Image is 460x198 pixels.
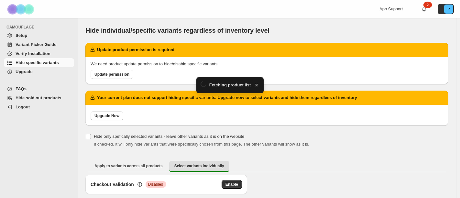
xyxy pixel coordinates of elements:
[379,6,403,11] span: App Support
[94,113,119,118] span: Upgrade Now
[94,134,244,139] span: Hide only spefically selected variants - leave other variants as it is on the website
[174,163,224,169] span: Select variants individually
[6,25,74,30] span: CAMOUFLAGE
[16,104,30,109] span: Logout
[4,93,74,103] a: Hide sold out products
[91,181,134,188] h3: Checkout Validation
[91,61,217,66] span: We need product update permission to hide/disable specific variants
[91,70,133,79] a: Update permission
[421,6,427,12] a: 2
[16,51,50,56] span: Verify Installation
[438,4,454,14] button: Avatar with initials P
[94,142,309,147] span: If checked, it will only hide variants that were specifically chosen from this page. The other va...
[4,31,74,40] a: Setup
[94,163,163,169] span: Apply to variants across all products
[16,60,59,65] span: Hide specific variants
[16,69,33,74] span: Upgrade
[4,40,74,49] a: Variant Picker Guide
[209,82,251,88] span: Fetching product list
[16,33,27,38] span: Setup
[97,47,174,53] h2: Update product permission is required
[169,161,229,172] button: Select variants individually
[16,95,61,100] span: Hide sold out products
[447,7,450,11] text: P
[16,86,27,91] span: FAQs
[97,94,357,101] h2: Your current plan does not support hiding specific variants. Upgrade now to select variants and h...
[91,111,123,120] a: Upgrade Now
[85,27,269,34] span: Hide individual/specific variants regardless of inventory level
[89,161,168,171] button: Apply to variants across all products
[444,5,453,14] span: Avatar with initials P
[4,67,74,76] a: Upgrade
[4,49,74,58] a: Verify Installation
[5,0,38,18] img: Camouflage
[4,58,74,67] a: Hide specific variants
[4,84,74,93] a: FAQs
[16,42,56,47] span: Variant Picker Guide
[148,182,163,187] span: Disabled
[423,2,432,8] div: 2
[94,72,129,77] span: Update permission
[4,103,74,112] a: Logout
